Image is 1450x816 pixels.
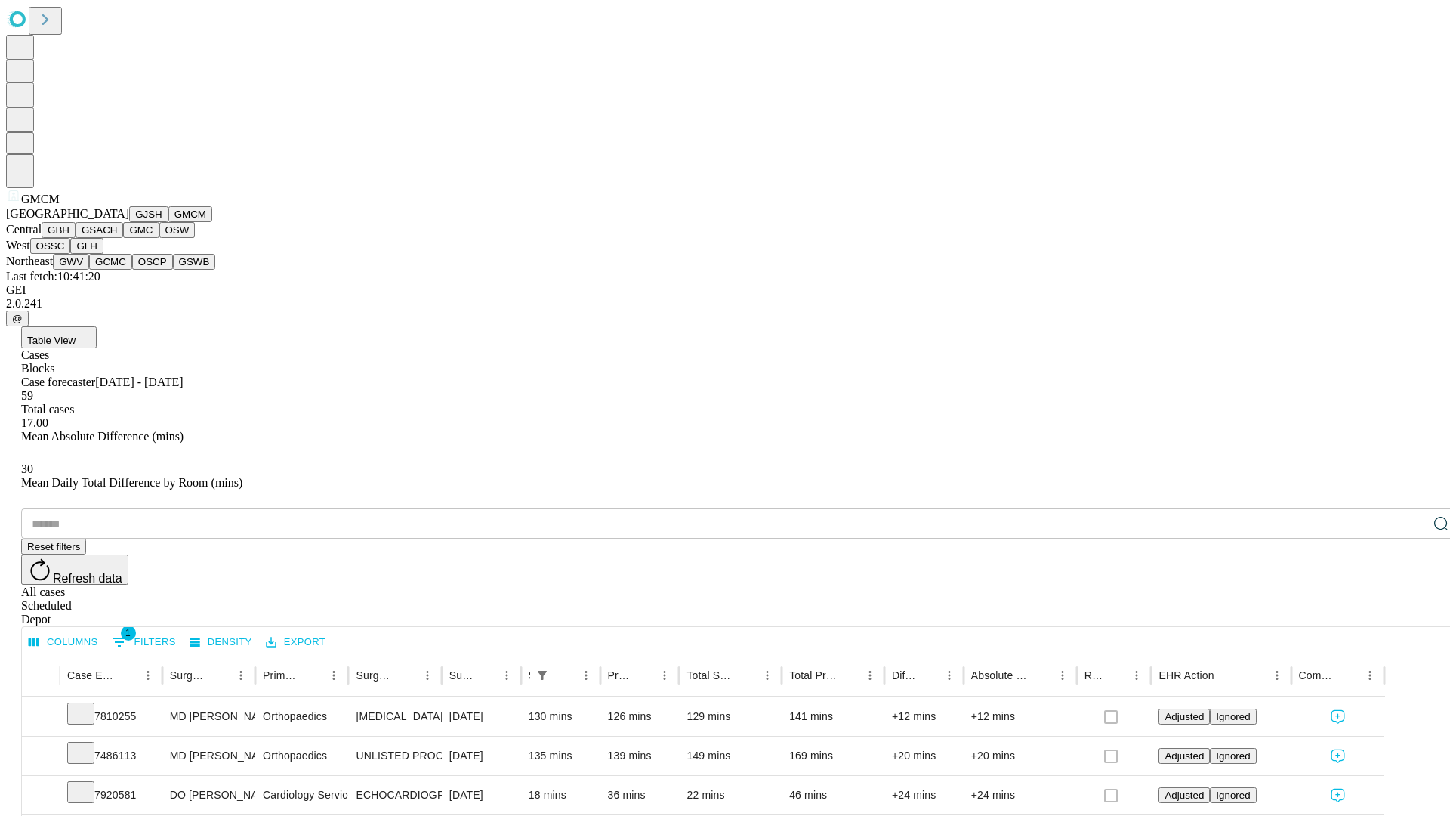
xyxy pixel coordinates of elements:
[449,669,474,682] div: Surgery Date
[263,737,341,775] div: Orthopaedics
[21,193,60,206] span: GMCM
[529,697,593,736] div: 130 mins
[132,254,173,270] button: OSCP
[70,238,103,254] button: GLH
[608,697,672,736] div: 126 mins
[12,313,23,324] span: @
[262,631,329,654] button: Export
[6,207,129,220] span: [GEOGRAPHIC_DATA]
[230,665,251,686] button: Menu
[608,669,632,682] div: Predicted In Room Duration
[789,737,877,775] div: 169 mins
[1210,787,1256,803] button: Ignored
[396,665,417,686] button: Sort
[1084,669,1104,682] div: Resolved in EHR
[575,665,597,686] button: Menu
[1338,665,1359,686] button: Sort
[449,697,514,736] div: [DATE]
[6,297,1444,311] div: 2.0.241
[170,669,208,682] div: Surgeon Name
[21,326,97,348] button: Table View
[838,665,859,686] button: Sort
[159,222,196,238] button: OSW
[918,665,939,686] button: Sort
[356,776,433,814] div: ECHOCARDIOGRAPHY, TRANSESOPHAGEAL; INCLUDING PROBE PLACEMENT, IMAGE ACQUISITION, INTERPRETATION A...
[789,669,837,682] div: Total Predicted Duration
[496,665,517,686] button: Menu
[21,430,184,443] span: Mean Absolute Difference (mins)
[108,630,180,654] button: Show filters
[123,222,159,238] button: GMC
[1126,665,1147,686] button: Menu
[417,665,438,686] button: Menu
[302,665,323,686] button: Sort
[971,669,1029,682] div: Absolute Difference
[892,776,956,814] div: +24 mins
[21,403,74,416] span: Total cases
[1216,790,1250,801] span: Ignored
[6,223,42,236] span: Central
[1165,790,1204,801] span: Adjusted
[6,270,100,283] span: Last fetch: 10:41:20
[554,665,575,686] button: Sort
[1216,750,1250,762] span: Ignored
[116,665,137,686] button: Sort
[633,665,654,686] button: Sort
[757,665,778,686] button: Menu
[971,697,1069,736] div: +12 mins
[21,389,33,402] span: 59
[29,783,52,809] button: Expand
[76,222,123,238] button: GSACH
[263,776,341,814] div: Cardiology Service
[42,222,76,238] button: GBH
[67,669,115,682] div: Case Epic Id
[21,555,128,585] button: Refresh data
[892,669,916,682] div: Difference
[29,743,52,770] button: Expand
[939,665,960,686] button: Menu
[449,737,514,775] div: [DATE]
[789,776,877,814] div: 46 mins
[1216,711,1250,722] span: Ignored
[29,704,52,731] button: Expand
[356,697,433,736] div: [MEDICAL_DATA] [MEDICAL_DATA]
[1165,711,1204,722] span: Adjusted
[323,665,344,686] button: Menu
[21,476,242,489] span: Mean Daily Total Difference by Room (mins)
[356,737,433,775] div: UNLISTED PROCEDURE PELVIS OR HIP JOINT
[356,669,393,682] div: Surgery Name
[608,737,672,775] div: 139 mins
[1158,669,1214,682] div: EHR Action
[892,737,956,775] div: +20 mins
[654,665,675,686] button: Menu
[67,697,155,736] div: 7810255
[475,665,496,686] button: Sort
[170,697,248,736] div: MD [PERSON_NAME] [PERSON_NAME]
[30,238,71,254] button: OSSC
[1210,709,1256,725] button: Ignored
[736,665,757,686] button: Sort
[67,776,155,814] div: 7920581
[971,776,1069,814] div: +24 mins
[1158,787,1210,803] button: Adjusted
[27,335,76,346] span: Table View
[1216,665,1237,686] button: Sort
[6,311,29,326] button: @
[859,665,881,686] button: Menu
[532,665,553,686] button: Show filters
[27,541,80,552] span: Reset filters
[686,776,774,814] div: 22 mins
[129,206,168,222] button: GJSH
[21,539,86,555] button: Reset filters
[53,254,89,270] button: GWV
[1158,748,1210,764] button: Adjusted
[1299,669,1337,682] div: Comments
[608,776,672,814] div: 36 mins
[137,665,159,686] button: Menu
[6,239,30,252] span: West
[789,697,877,736] div: 141 mins
[686,669,734,682] div: Total Scheduled Duration
[168,206,212,222] button: GMCM
[532,665,553,686] div: 1 active filter
[1031,665,1052,686] button: Sort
